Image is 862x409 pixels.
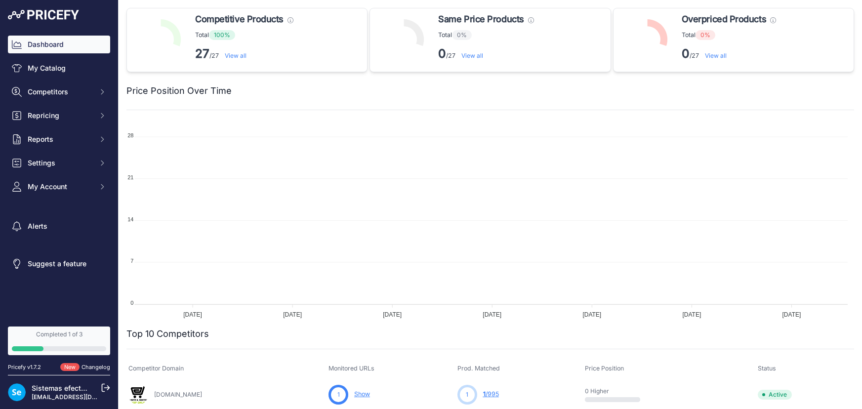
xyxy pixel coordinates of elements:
[705,52,727,59] a: View all
[8,36,110,53] a: Dashboard
[8,130,110,148] button: Reports
[32,384,98,392] a: Sistemas efectoLED
[8,59,110,77] a: My Catalog
[682,12,766,26] span: Overpriced Products
[438,46,446,61] strong: 0
[195,46,293,62] p: /27
[127,174,133,180] tspan: 21
[12,330,106,338] div: Completed 1 of 3
[82,364,110,370] a: Changelog
[28,134,92,144] span: Reports
[682,46,776,62] p: /27
[32,393,135,401] a: [EMAIL_ADDRESS][DOMAIN_NAME]
[128,365,184,372] span: Competitor Domain
[195,12,284,26] span: Competitive Products
[438,30,534,40] p: Total
[585,387,648,395] p: 0 Higher
[696,30,715,40] span: 0%
[28,111,92,121] span: Repricing
[582,311,601,318] tspan: [DATE]
[354,390,370,398] a: Show
[782,311,801,318] tspan: [DATE]
[8,363,41,371] div: Pricefy v1.7.2
[209,30,235,40] span: 100%
[8,83,110,101] button: Competitors
[28,182,92,192] span: My Account
[8,10,79,20] img: Pricefy Logo
[8,154,110,172] button: Settings
[8,36,110,315] nav: Sidebar
[483,390,486,398] span: 1
[682,46,690,61] strong: 0
[8,255,110,273] a: Suggest a feature
[383,311,402,318] tspan: [DATE]
[130,300,133,306] tspan: 0
[466,390,468,399] span: 1
[682,311,701,318] tspan: [DATE]
[195,46,209,61] strong: 27
[461,52,483,59] a: View all
[8,217,110,235] a: Alerts
[8,178,110,196] button: My Account
[283,311,302,318] tspan: [DATE]
[154,391,202,398] a: [DOMAIN_NAME]
[127,216,133,222] tspan: 14
[328,365,374,372] span: Monitored URLs
[225,52,246,59] a: View all
[8,107,110,124] button: Repricing
[28,87,92,97] span: Competitors
[60,363,80,371] span: New
[682,30,776,40] p: Total
[585,365,624,372] span: Price Position
[758,390,792,400] span: Active
[8,327,110,355] a: Completed 1 of 3
[126,84,232,98] h2: Price Position Over Time
[438,12,524,26] span: Same Price Products
[130,258,133,264] tspan: 7
[195,30,293,40] p: Total
[457,365,500,372] span: Prod. Matched
[183,311,202,318] tspan: [DATE]
[483,390,499,398] a: 1/995
[452,30,472,40] span: 0%
[126,327,209,341] h2: Top 10 Competitors
[127,132,133,138] tspan: 28
[483,311,501,318] tspan: [DATE]
[758,365,776,372] span: Status
[337,390,340,399] span: 1
[438,46,534,62] p: /27
[28,158,92,168] span: Settings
